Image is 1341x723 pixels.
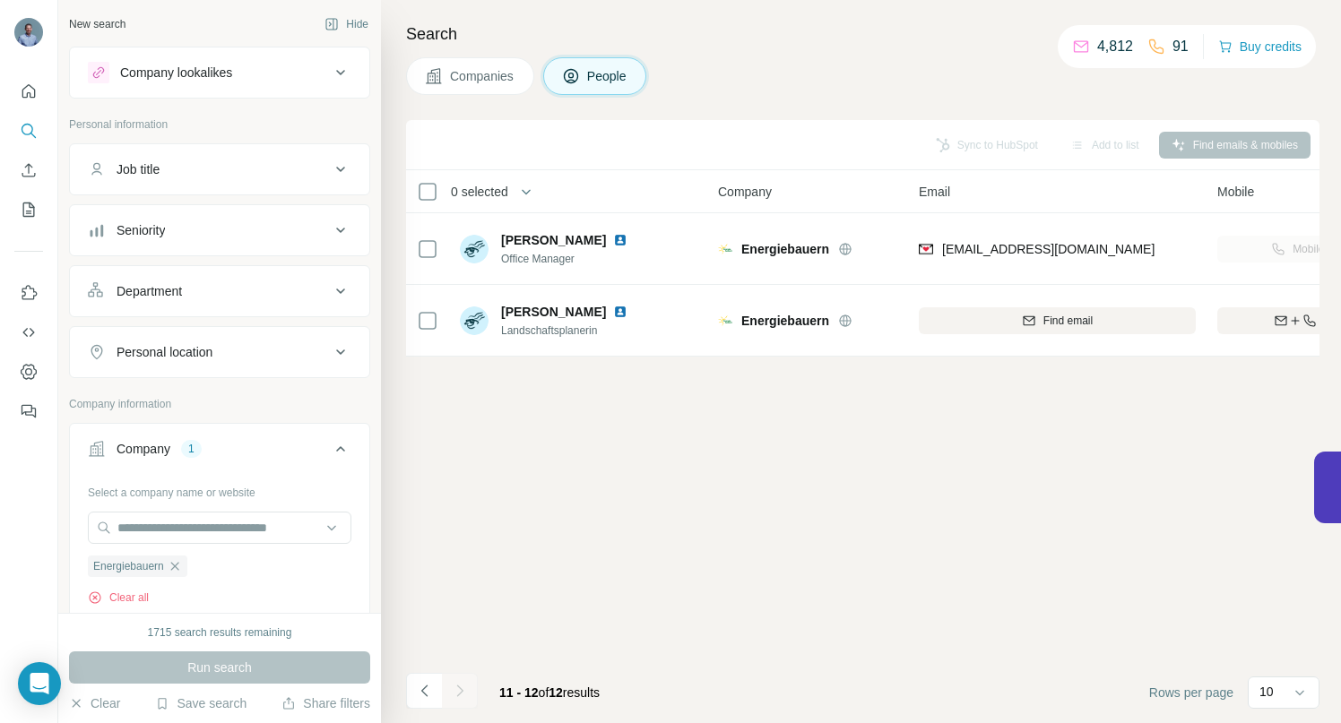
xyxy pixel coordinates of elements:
[406,673,442,709] button: Navigate to previous page
[93,558,164,574] span: Energiebauern
[499,685,600,700] span: results
[88,590,149,606] button: Clear all
[88,478,351,501] div: Select a company name or website
[1097,36,1133,57] p: 4,812
[1043,313,1093,329] span: Find email
[919,307,1196,334] button: Find email
[942,242,1155,256] span: [EMAIL_ADDRESS][DOMAIN_NAME]
[451,183,508,201] span: 0 selected
[69,694,120,712] button: Clear
[69,16,125,32] div: New search
[70,51,369,94] button: Company lookalikes
[70,148,369,191] button: Job title
[919,240,933,258] img: provider findymail logo
[741,312,829,330] span: Energiebauern
[1172,36,1189,57] p: 91
[155,694,247,712] button: Save search
[14,277,43,309] button: Use Surfe on LinkedIn
[69,396,370,412] p: Company information
[501,251,649,267] span: Office Manager
[501,303,606,321] span: [PERSON_NAME]
[718,183,772,201] span: Company
[460,306,489,335] img: Avatar
[70,427,369,478] button: Company1
[1149,684,1233,701] span: Rows per page
[460,235,489,263] img: Avatar
[919,183,950,201] span: Email
[14,395,43,427] button: Feedback
[613,233,627,247] img: LinkedIn logo
[117,343,212,361] div: Personal location
[501,323,649,339] span: Landschaftsplanerin
[14,356,43,388] button: Dashboard
[718,314,732,328] img: Logo of Energiebauern
[70,270,369,313] button: Department
[14,75,43,108] button: Quick start
[14,154,43,186] button: Enrich CSV
[117,221,165,239] div: Seniority
[312,11,381,38] button: Hide
[120,64,232,82] div: Company lookalikes
[406,22,1319,47] h4: Search
[69,116,370,133] p: Personal information
[741,240,829,258] span: Energiebauern
[117,282,182,300] div: Department
[70,209,369,252] button: Seniority
[14,18,43,47] img: Avatar
[281,694,370,712] button: Share filters
[613,305,627,319] img: LinkedIn logo
[718,242,732,256] img: Logo of Energiebauern
[539,685,549,700] span: of
[117,440,170,458] div: Company
[450,67,515,85] span: Companies
[148,624,292,641] div: 1715 search results remaining
[499,685,539,700] span: 11 - 12
[1217,183,1254,201] span: Mobile
[18,662,61,705] div: Open Intercom Messenger
[14,115,43,147] button: Search
[1218,34,1302,59] button: Buy credits
[549,685,563,700] span: 12
[1259,683,1274,701] p: 10
[70,331,369,374] button: Personal location
[501,231,606,249] span: [PERSON_NAME]
[14,316,43,349] button: Use Surfe API
[181,441,202,457] div: 1
[117,160,160,178] div: Job title
[14,194,43,226] button: My lists
[587,67,628,85] span: People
